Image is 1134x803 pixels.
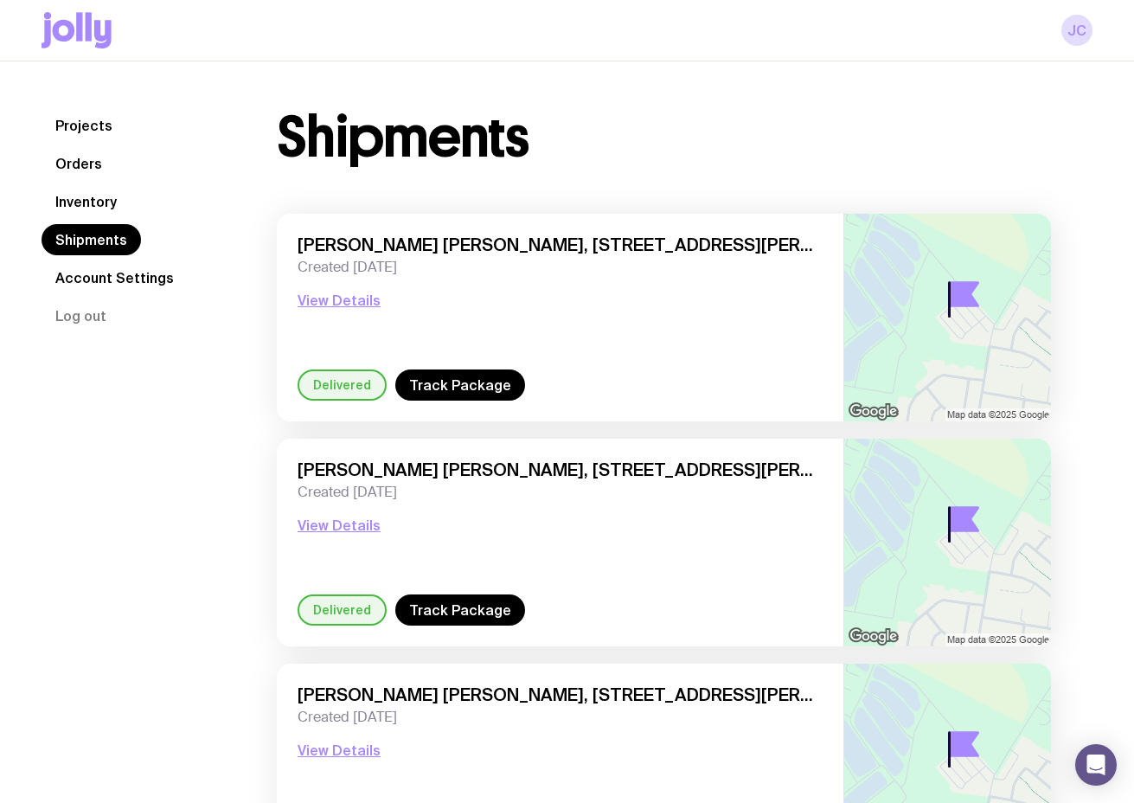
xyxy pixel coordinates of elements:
div: Delivered [298,594,387,626]
button: View Details [298,290,381,311]
button: View Details [298,515,381,536]
a: Projects [42,110,126,141]
span: [PERSON_NAME] [PERSON_NAME], [STREET_ADDRESS][PERSON_NAME] [298,234,823,255]
a: Track Package [395,594,525,626]
img: staticmap [844,439,1051,646]
h1: Shipments [277,110,529,165]
a: Shipments [42,224,141,255]
span: [PERSON_NAME] [PERSON_NAME], [STREET_ADDRESS][PERSON_NAME] [298,459,823,480]
span: Created [DATE] [298,484,823,501]
button: View Details [298,740,381,761]
div: Delivered [298,369,387,401]
span: [PERSON_NAME] [PERSON_NAME], [STREET_ADDRESS][PERSON_NAME] [298,684,823,705]
div: Open Intercom Messenger [1075,744,1117,786]
a: JC [1061,15,1092,46]
img: staticmap [844,214,1051,421]
span: Created [DATE] [298,709,823,726]
a: Orders [42,148,116,179]
button: Log out [42,300,120,331]
a: Inventory [42,186,131,217]
a: Track Package [395,369,525,401]
a: Account Settings [42,262,188,293]
span: Created [DATE] [298,259,823,276]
